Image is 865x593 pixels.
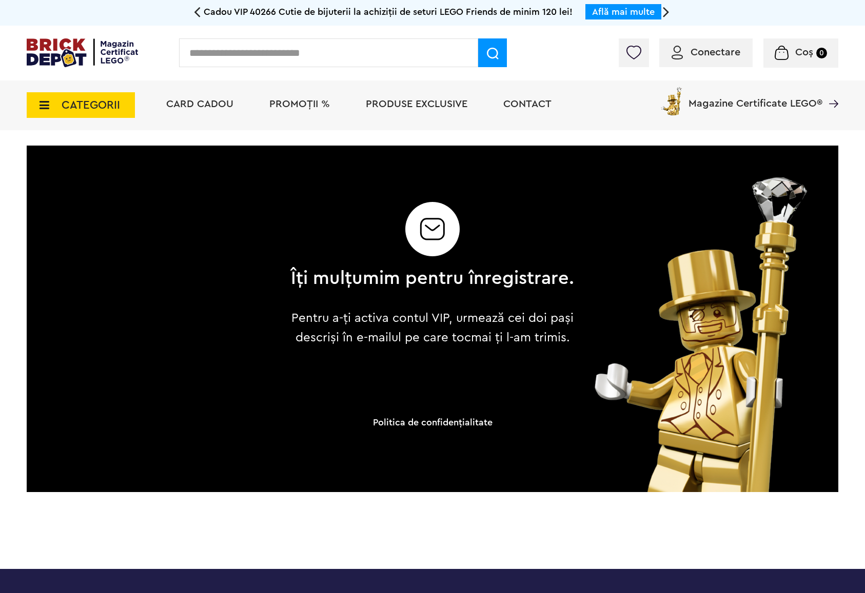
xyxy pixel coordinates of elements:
small: 0 [816,48,827,58]
span: CATEGORII [62,99,120,111]
h2: Îți mulțumim pentru înregistrare. [291,269,575,288]
a: Card Cadou [166,99,233,109]
a: Conectare [672,47,740,57]
a: Politica de confidenţialitate [373,418,493,427]
a: PROMOȚII % [269,99,330,109]
p: Pentru a-ți activa contul VIP, urmează cei doi pași descriși în e-mailul pe care tocmai ți l-am t... [283,309,582,347]
span: Cadou VIP 40266 Cutie de bijuterii la achiziții de seturi LEGO Friends de minim 120 lei! [204,7,573,16]
a: Contact [503,99,552,109]
span: Conectare [691,47,740,57]
span: Coș [795,47,813,57]
span: Magazine Certificate LEGO® [689,85,822,109]
a: Produse exclusive [366,99,467,109]
a: Află mai multe [592,7,655,16]
a: Magazine Certificate LEGO® [822,85,838,95]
